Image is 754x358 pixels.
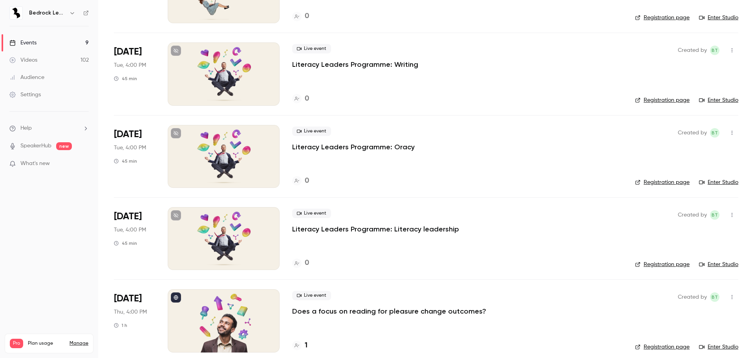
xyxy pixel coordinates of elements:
[292,258,309,268] a: 0
[10,339,23,348] span: Pro
[712,128,718,138] span: BT
[114,289,155,352] div: Jan 29 Thu, 4:00 PM (Europe/London)
[635,261,690,268] a: Registration page
[292,176,309,186] a: 0
[114,240,137,246] div: 45 min
[114,158,137,164] div: 45 min
[678,210,707,220] span: Created by
[305,176,309,186] h4: 0
[292,209,331,218] span: Live event
[114,322,127,329] div: 1 h
[9,91,41,99] div: Settings
[292,307,486,316] a: Does a focus on reading for pleasure change outcomes?
[70,340,88,347] a: Manage
[114,292,142,305] span: [DATE]
[699,261,738,268] a: Enter Studio
[305,258,309,268] h4: 0
[292,224,459,234] a: Literacy Leaders Programme: Literacy leadership
[114,75,137,82] div: 45 min
[292,44,331,53] span: Live event
[292,60,418,69] a: Literacy Leaders Programme: Writing
[678,128,707,138] span: Created by
[635,14,690,22] a: Registration page
[114,226,146,234] span: Tue, 4:00 PM
[292,291,331,300] span: Live event
[20,142,51,150] a: SpeakerHub
[710,46,719,55] span: Ben Triggs
[292,11,309,22] a: 0
[79,160,89,167] iframe: Noticeable Trigger
[292,142,415,152] a: Literacy Leaders Programme: Oracy
[710,210,719,220] span: Ben Triggs
[9,73,44,81] div: Audience
[9,39,37,47] div: Events
[710,292,719,302] span: Ben Triggs
[114,210,142,223] span: [DATE]
[10,7,22,19] img: Bedrock Learning
[305,340,307,351] h4: 1
[114,61,146,69] span: Tue, 4:00 PM
[635,96,690,104] a: Registration page
[9,124,89,132] li: help-dropdown-opener
[710,128,719,138] span: Ben Triggs
[712,210,718,220] span: BT
[635,178,690,186] a: Registration page
[114,207,155,270] div: Dec 9 Tue, 4:00 PM (Europe/London)
[712,46,718,55] span: BT
[114,308,147,316] span: Thu, 4:00 PM
[292,340,307,351] a: 1
[292,127,331,136] span: Live event
[20,124,32,132] span: Help
[114,144,146,152] span: Tue, 4:00 PM
[114,128,142,141] span: [DATE]
[56,142,72,150] span: new
[712,292,718,302] span: BT
[29,9,66,17] h6: Bedrock Learning
[305,94,309,104] h4: 0
[699,343,738,351] a: Enter Studio
[699,96,738,104] a: Enter Studio
[292,94,309,104] a: 0
[114,42,155,105] div: Nov 25 Tue, 4:00 PM (Europe/London)
[9,56,37,64] div: Videos
[699,178,738,186] a: Enter Studio
[114,46,142,58] span: [DATE]
[28,340,65,347] span: Plan usage
[635,343,690,351] a: Registration page
[678,46,707,55] span: Created by
[678,292,707,302] span: Created by
[20,160,50,168] span: What's new
[114,125,155,188] div: Dec 2 Tue, 4:00 PM (Europe/London)
[305,11,309,22] h4: 0
[699,14,738,22] a: Enter Studio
